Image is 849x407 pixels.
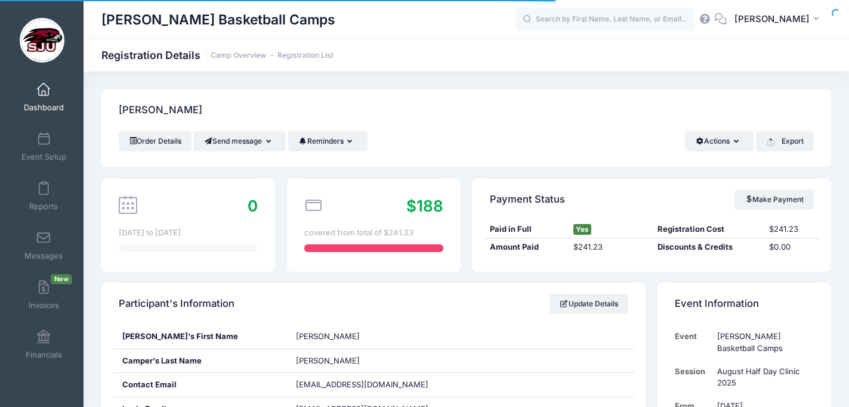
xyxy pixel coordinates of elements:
[119,227,258,239] div: [DATE] to [DATE]
[484,241,568,253] div: Amount Paid
[29,300,59,310] span: Invoices
[727,6,831,33] button: [PERSON_NAME]
[652,241,764,253] div: Discounts & Credits
[764,241,820,253] div: $0.00
[685,131,754,151] button: Actions
[24,251,63,261] span: Messages
[288,131,368,151] button: Reminders
[119,131,192,151] a: Order Details
[101,6,335,33] h1: [PERSON_NAME] Basketball Camps
[490,182,565,216] h4: Payment Status
[16,274,72,316] a: InvoicesNew
[652,223,764,235] div: Registration Cost
[16,126,72,167] a: Event Setup
[211,51,266,60] a: Camp Overview
[406,197,443,215] span: $188
[296,380,428,389] span: [EMAIL_ADDRESS][DOMAIN_NAME]
[193,131,286,151] button: Send message
[119,94,202,128] h4: [PERSON_NAME]
[51,274,72,284] span: New
[119,287,234,321] h4: Participant's Information
[484,223,568,235] div: Paid in Full
[711,360,814,395] td: August Half Day Clinic 2025
[573,224,591,235] span: Yes
[711,325,814,360] td: [PERSON_NAME] Basketball Camps
[16,175,72,217] a: Reports
[248,197,258,215] span: 0
[296,331,360,341] span: [PERSON_NAME]
[734,13,810,26] span: [PERSON_NAME]
[16,225,72,266] a: Messages
[567,241,652,253] div: $241.23
[756,131,814,151] button: Export
[277,51,334,60] a: Registration List
[734,189,814,210] a: Make Payment
[29,201,58,212] span: Reports
[515,8,694,32] input: Search by First Name, Last Name, or Email...
[113,373,287,397] div: Contact Email
[101,49,334,61] h1: Registration Details
[675,325,711,360] td: Event
[675,360,711,395] td: Session
[113,349,287,373] div: Camper's Last Name
[20,18,64,63] img: Cindy Griffin Basketball Camps
[16,324,72,365] a: Financials
[16,76,72,118] a: Dashboard
[304,227,443,239] div: covered from total of $241.23
[24,102,64,113] span: Dashboard
[549,294,629,314] a: Update Details
[764,223,820,235] div: $241.23
[296,356,360,365] span: [PERSON_NAME]
[21,152,66,162] span: Event Setup
[675,287,759,321] h4: Event Information
[26,350,62,360] span: Financials
[113,325,287,349] div: [PERSON_NAME]'s First Name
